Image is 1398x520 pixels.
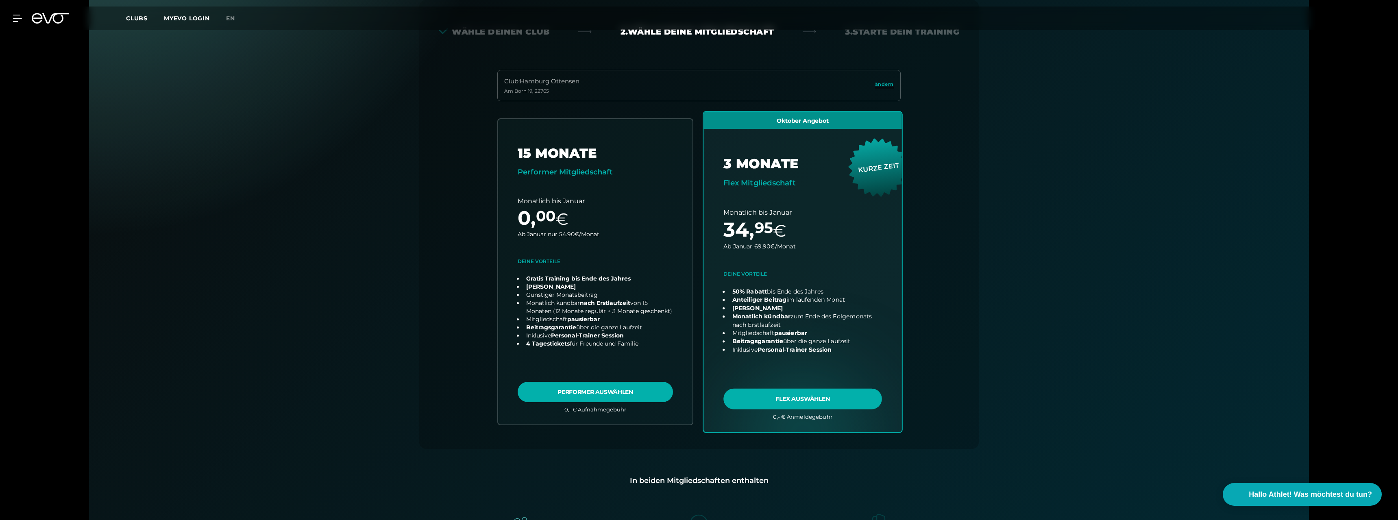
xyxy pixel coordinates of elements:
div: Club : Hamburg Ottensen [504,77,579,86]
span: Clubs [126,15,148,22]
span: ändern [875,81,894,88]
span: en [226,15,235,22]
a: Clubs [126,14,164,22]
a: choose plan [703,112,902,432]
div: In beiden Mitgliedschaften enthalten [432,475,966,486]
a: ändern [875,81,894,90]
div: Am Born 19 , 22765 [504,88,579,94]
a: MYEVO LOGIN [164,15,210,22]
button: Hallo Athlet! Was möchtest du tun? [1223,483,1382,506]
span: Hallo Athlet! Was möchtest du tun? [1249,489,1372,500]
a: choose plan [498,119,692,424]
a: en [226,14,245,23]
